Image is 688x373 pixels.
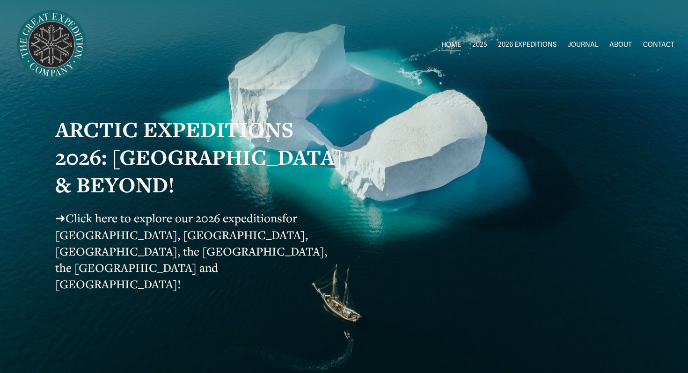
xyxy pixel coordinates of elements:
[14,7,89,83] img: Arctic Expeditions
[498,39,556,51] span: 2026 EXPEDITIONS
[472,38,487,51] a: folder dropdown
[55,115,348,199] strong: ARCTIC EXPEDITIONS 2026: [GEOGRAPHIC_DATA] & BEYOND!
[609,38,632,51] a: ABOUT
[498,38,556,51] a: folder dropdown
[66,210,282,226] a: Click here to explore our 2026 expeditions
[55,210,66,226] span: ➜
[441,38,461,51] a: HOME
[55,210,330,292] span: for [GEOGRAPHIC_DATA], [GEOGRAPHIC_DATA], [GEOGRAPHIC_DATA], the [GEOGRAPHIC_DATA], the [GEOGRAPH...
[472,39,487,51] span: 2025
[643,38,674,51] a: CONTACT
[568,38,599,51] a: JOURNAL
